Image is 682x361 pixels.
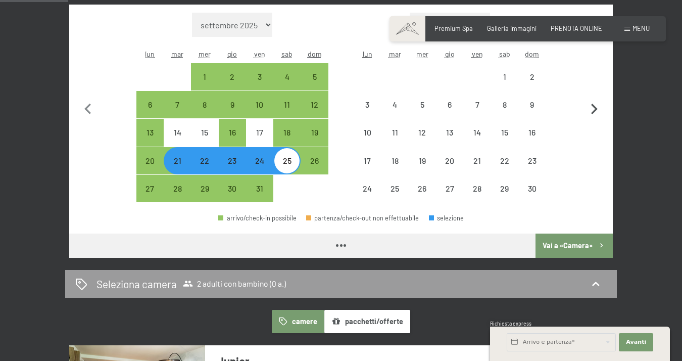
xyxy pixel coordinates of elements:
div: Fri Nov 14 2025 [463,119,491,146]
div: Sun Nov 30 2025 [518,175,546,202]
a: PRENOTA ONLINE [551,24,602,32]
div: Wed Oct 22 2025 [191,147,218,174]
div: Tue Nov 18 2025 [381,147,409,174]
div: 19 [410,157,435,182]
div: arrivo/check-in non effettuabile [354,147,381,174]
div: 19 [302,128,327,154]
div: 13 [137,128,163,154]
div: Wed Oct 01 2025 [191,63,218,91]
div: Tue Nov 11 2025 [381,119,409,146]
div: 7 [464,101,490,126]
div: arrivo/check-in possibile [136,119,164,146]
div: arrivo/check-in possibile [273,63,301,91]
div: arrivo/check-in possibile [246,175,273,202]
div: Thu Nov 20 2025 [436,147,463,174]
div: 27 [437,185,462,210]
div: arrivo/check-in possibile [301,91,328,118]
div: arrivo/check-in possibile [219,119,246,146]
div: Sat Nov 08 2025 [491,91,518,118]
span: Richiesta express [490,321,531,327]
div: Wed Oct 29 2025 [191,175,218,202]
button: pacchetti/offerte [324,310,410,333]
div: 13 [437,128,462,154]
div: Mon Oct 06 2025 [136,91,164,118]
a: Premium Spa [434,24,473,32]
abbr: venerdì [472,50,483,58]
div: Wed Nov 26 2025 [409,175,436,202]
div: Sun Nov 02 2025 [518,63,546,91]
div: arrivo/check-in non effettuabile [246,119,273,146]
div: arrivo/check-in non effettuabile [491,175,518,202]
div: Thu Nov 06 2025 [436,91,463,118]
div: 16 [220,128,245,154]
div: 25 [274,157,300,182]
div: Mon Nov 10 2025 [354,119,381,146]
div: 7 [165,101,190,126]
a: Galleria immagini [487,24,537,32]
div: Thu Oct 02 2025 [219,63,246,91]
abbr: giovedì [227,50,237,58]
div: arrivo/check-in non effettuabile [463,147,491,174]
div: 2 [220,73,245,98]
abbr: lunedì [145,50,155,58]
div: 2 [519,73,545,98]
div: 26 [302,157,327,182]
div: Wed Nov 05 2025 [409,91,436,118]
div: Wed Oct 08 2025 [191,91,218,118]
div: arrivo/check-in non effettuabile [409,91,436,118]
div: arrivo/check-in possibile [246,91,273,118]
div: arrivo/check-in non effettuabile [518,119,546,146]
div: 9 [220,101,245,126]
div: arrivo/check-in possibile [136,91,164,118]
div: 10 [247,101,272,126]
div: arrivo/check-in possibile [136,175,164,202]
div: Mon Nov 17 2025 [354,147,381,174]
div: arrivo/check-in non effettuabile [463,91,491,118]
div: arrivo/check-in non effettuabile [354,175,381,202]
div: 27 [137,185,163,210]
div: arrivo/check-in possibile [164,175,191,202]
div: arrivo/check-in possibile [218,215,297,221]
div: 8 [192,101,217,126]
div: arrivo/check-in possibile [191,63,218,91]
div: 16 [519,128,545,154]
div: Fri Oct 10 2025 [246,91,273,118]
div: arrivo/check-in non effettuabile [518,147,546,174]
div: arrivo/check-in possibile [301,119,328,146]
div: arrivo/check-in non effettuabile [518,63,546,91]
div: 17 [247,128,272,154]
div: 14 [165,128,190,154]
div: 21 [464,157,490,182]
abbr: sabato [499,50,510,58]
div: Thu Oct 30 2025 [219,175,246,202]
div: 28 [165,185,190,210]
div: Wed Nov 12 2025 [409,119,436,146]
div: Wed Oct 15 2025 [191,119,218,146]
span: Avanti [626,338,646,346]
div: Tue Oct 28 2025 [164,175,191,202]
div: Thu Nov 27 2025 [436,175,463,202]
div: 29 [192,185,217,210]
button: Vai a «Camera» [535,234,613,258]
div: 12 [410,128,435,154]
div: Sat Nov 29 2025 [491,175,518,202]
button: Mese precedente [77,13,99,203]
div: arrivo/check-in non effettuabile [491,147,518,174]
div: 30 [220,185,245,210]
div: arrivo/check-in non effettuabile [463,119,491,146]
div: arrivo/check-in possibile [273,147,301,174]
div: arrivo/check-in non effettuabile [409,147,436,174]
h2: Seleziona camera [96,277,177,291]
div: arrivo/check-in possibile [164,91,191,118]
div: arrivo/check-in non effettuabile [381,119,409,146]
div: 1 [192,73,217,98]
div: arrivo/check-in non effettuabile [436,91,463,118]
div: Sat Nov 22 2025 [491,147,518,174]
div: Fri Oct 17 2025 [246,119,273,146]
div: arrivo/check-in possibile [246,147,273,174]
div: arrivo/check-in possibile [219,63,246,91]
div: Fri Oct 03 2025 [246,63,273,91]
div: Mon Oct 27 2025 [136,175,164,202]
abbr: domenica [525,50,539,58]
div: 17 [355,157,380,182]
